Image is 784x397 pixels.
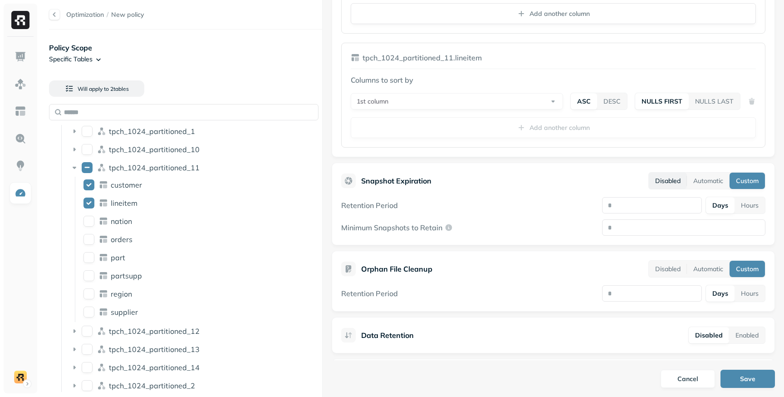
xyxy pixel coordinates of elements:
[687,261,730,277] button: Automatic
[111,289,132,298] p: region
[361,330,414,341] p: Data Retention
[80,287,319,301] div: regionregion
[109,381,195,390] p: tpch_1024_partitioned_2
[735,197,765,213] button: Hours
[635,93,689,109] button: NULLS FIRST
[361,263,432,274] p: Orphan File Cleanup
[689,93,740,109] button: NULLS LAST
[351,93,563,109] button: 1st column
[111,308,138,317] span: supplier
[109,127,195,136] p: tpch_1024_partitioned_1
[80,232,319,247] div: ordersorders
[11,11,29,29] img: Ryft
[15,187,26,199] img: Optimization
[689,327,729,343] button: Disabled
[341,289,398,298] label: Retention Period
[80,178,319,192] div: customercustomer
[363,52,482,63] p: tpch_1024_partitioned_11.lineitem
[78,85,109,92] span: Will apply to
[80,268,319,283] div: partsupppartsupp
[82,144,93,155] button: tpch_1024_partitioned_10
[15,78,26,90] img: Assets
[111,235,132,244] span: orders
[66,124,319,139] div: tpch_1024_partitioned_1tpch_1024_partitioned_1
[729,327,765,343] button: Enabled
[66,342,319,357] div: tpch_1024_partitioned_13tpch_1024_partitioned_13
[82,326,93,337] button: tpch_1024_partitioned_12
[661,370,715,388] button: Cancel
[66,324,319,338] div: tpch_1024_partitioned_12tpch_1024_partitioned_12
[83,288,94,299] button: region
[82,380,93,391] button: tpch_1024_partitioned_2
[49,42,322,53] p: Policy Scope
[80,196,319,210] div: lineitemlineitem
[687,173,730,189] button: Automatic
[107,10,108,19] p: /
[66,10,144,19] nav: breadcrumb
[49,55,93,64] p: Specific Tables
[83,216,94,227] button: nation
[66,360,319,375] div: tpch_1024_partitioned_14tpch_1024_partitioned_14
[83,179,94,190] button: customer
[111,253,125,262] p: part
[111,10,144,19] span: New policy
[109,345,200,354] p: tpch_1024_partitioned_13
[15,133,26,144] img: Query Explorer
[720,370,775,388] button: Save
[571,93,597,109] button: ASC
[529,10,590,18] p: Add another column
[15,51,26,63] img: Dashboard
[66,160,319,175] div: tpch_1024_partitioned_11tpch_1024_partitioned_11
[109,363,200,372] p: tpch_1024_partitioned_14
[82,344,93,355] button: tpch_1024_partitioned_13
[597,93,627,109] button: DESC
[730,261,765,277] button: Custom
[109,145,200,154] p: tpch_1024_partitioned_10
[83,198,94,208] button: lineitem
[706,197,735,213] button: Days
[111,217,132,226] p: nation
[109,85,129,92] span: 2 table s
[351,74,756,85] p: Columns to sort by
[111,180,142,189] p: customer
[15,160,26,172] img: Insights
[66,378,319,393] div: tpch_1024_partitioned_2tpch_1024_partitioned_2
[735,285,765,302] button: Hours
[83,270,94,281] button: partsupp
[80,250,319,265] div: partpart
[82,126,93,137] button: tpch_1024_partitioned_1
[80,305,319,319] div: suppliersupplier
[66,142,319,157] div: tpch_1024_partitioned_10tpch_1024_partitioned_10
[111,271,142,280] p: partsupp
[649,261,687,277] button: Disabled
[15,105,26,117] img: Asset Explorer
[82,162,93,173] button: tpch_1024_partitioned_11
[649,173,687,189] button: Disabled
[730,173,765,189] button: Custom
[49,80,144,97] button: Will apply to 2tables
[66,10,104,19] a: Optimization
[109,163,200,172] p: tpch_1024_partitioned_11
[109,327,200,336] p: tpch_1024_partitioned_12
[83,234,94,245] button: orders
[14,371,27,383] img: demo
[706,285,735,302] button: Days
[82,362,93,373] button: tpch_1024_partitioned_14
[83,252,94,263] button: part
[351,3,756,24] button: Add another column
[111,198,137,208] p: lineitem
[83,307,94,318] button: supplier
[80,214,319,228] div: nationnation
